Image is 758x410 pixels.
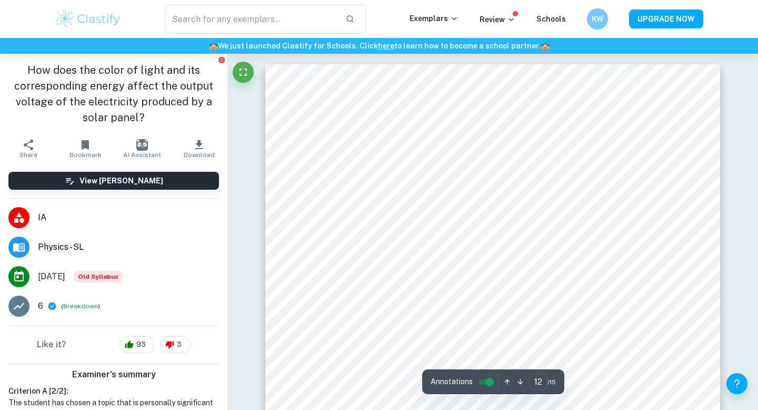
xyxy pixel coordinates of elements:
span: 🏫 [541,42,550,50]
h6: We just launched Clastify for Schools. Click to learn how to become a school partner. [2,40,756,52]
h6: Criterion A [ 2 / 2 ]: [8,385,219,397]
p: Review [480,14,515,25]
button: KW [587,8,608,30]
h6: View [PERSON_NAME] [79,175,163,187]
span: Annotations [431,376,473,387]
button: Report issue [217,56,225,64]
span: [DATE] [38,270,65,283]
span: IA [38,211,219,224]
div: 3 [160,336,191,353]
div: Starting from the May 2025 session, the Physics IA requirements have changed. It's OK to refer to... [74,271,123,282]
h6: KW [592,13,604,25]
p: 6 [38,300,43,313]
img: Clastify logo [55,8,122,30]
span: / 15 [547,377,556,387]
img: AI Assistant [136,139,148,151]
a: here [378,42,394,50]
span: 93 [131,339,152,350]
button: UPGRADE NOW [629,9,703,28]
span: 🏫 [209,42,218,50]
h1: How does the color of light and its corresponding energy affect the output voltage of the electri... [8,62,219,125]
button: Download [171,134,227,163]
div: 93 [119,336,155,353]
span: AI Assistant [123,151,161,159]
button: View [PERSON_NAME] [8,172,219,190]
span: ( ) [61,301,100,311]
button: AI Assistant [114,134,171,163]
button: Help and Feedback [726,373,747,394]
span: Physics - SL [38,241,219,253]
span: Download [184,151,215,159]
a: Schools [536,15,566,23]
button: Fullscreen [233,62,254,83]
span: Bookmark [69,151,102,159]
h6: Examiner's summary [4,368,223,381]
span: 3 [171,339,187,350]
button: Breakdown [63,301,98,311]
span: Old Syllabus [74,271,123,282]
input: Search for any exemplars... [165,4,337,34]
h6: Like it? [37,338,66,351]
button: Bookmark [57,134,114,163]
p: Exemplars [410,13,458,24]
span: Share [19,151,37,159]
